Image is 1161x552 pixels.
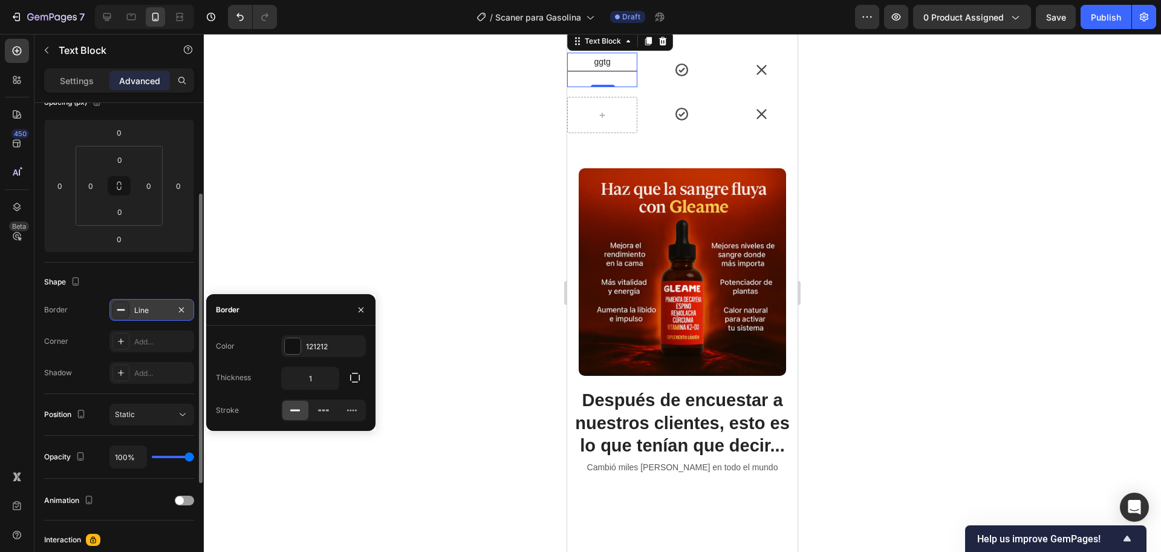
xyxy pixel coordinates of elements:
div: Undo/Redo [228,5,277,29]
div: Add... [134,368,191,379]
p: Settings [60,74,94,87]
input: 0 [169,177,187,195]
div: Shape [44,274,83,291]
div: Open Intercom Messenger [1120,493,1149,522]
input: 0px [108,151,132,169]
div: Color [216,341,235,352]
span: Draft [622,11,640,22]
div: Add... [134,337,191,347]
input: Auto [110,446,146,468]
input: 0 [51,177,69,195]
span: / [490,11,493,24]
input: 0 [107,230,131,248]
p: 7 [79,10,85,24]
div: Line [134,305,169,316]
div: Interaction [44,534,81,545]
input: 0px [140,177,158,195]
div: Opacity [44,449,88,465]
input: 0 [107,123,131,142]
p: Text Block [59,43,161,57]
input: 0px [82,177,100,195]
div: Position [44,407,88,423]
span: Save [1046,12,1066,22]
div: Corner [44,336,68,347]
div: Beta [9,222,29,231]
div: Thickness [216,372,251,383]
span: Help us improve GemPages! [977,533,1120,545]
div: Border [44,304,68,315]
div: Stroke [216,405,239,416]
button: Static [109,404,194,425]
button: Save [1036,5,1076,29]
button: Publish [1081,5,1131,29]
button: Show survey - Help us improve GemPages! [977,531,1134,546]
span: Scaner para Gasolina [495,11,581,24]
div: Shadow [44,367,72,378]
div: 121212 [306,341,363,352]
div: Animation [44,493,96,509]
span: 0 product assigned [923,11,1004,24]
p: Advanced [119,74,160,87]
button: 0 product assigned [913,5,1031,29]
iframe: Design area [567,34,798,552]
div: Border [216,304,239,315]
input: Auto [282,367,339,389]
div: 450 [11,129,29,139]
span: Static [115,410,135,419]
div: Publish [1091,11,1121,24]
button: 7 [5,5,90,29]
input: 0px [108,203,132,221]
